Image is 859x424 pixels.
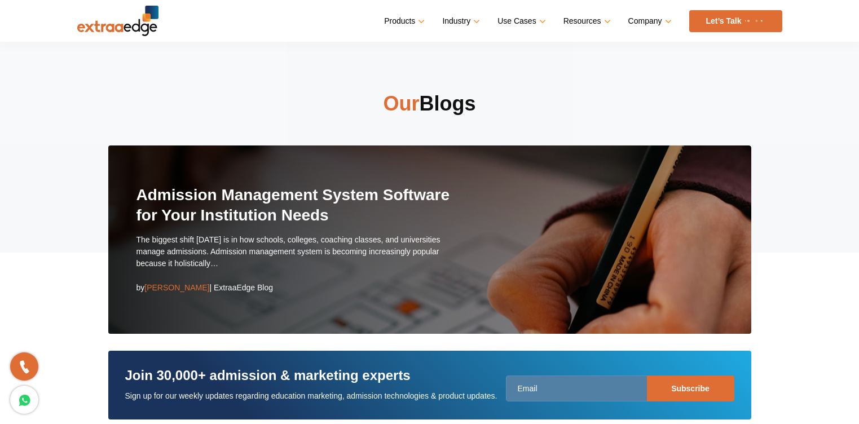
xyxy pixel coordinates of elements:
a: Products [384,13,422,29]
a: Let’s Talk [689,10,782,32]
p: Sign up for our weekly updates regarding education marketing, admission technologies & product up... [125,389,497,403]
input: Subscribe [647,376,734,401]
span: [PERSON_NAME] [144,283,209,292]
p: The biggest shift [DATE] is in how schools, colleges, coaching classes, and universities manage a... [136,234,465,270]
h3: Join 30,000+ admission & marketing experts [125,368,497,390]
a: Admission Management System Software for Your Institution Needs [136,186,450,224]
a: Industry [442,13,478,29]
div: by | ExtraaEdge Blog [136,281,274,294]
a: Use Cases [497,13,543,29]
input: Email [506,376,734,401]
a: Company [628,13,669,29]
a: Resources [563,13,609,29]
h2: Blogs [77,90,782,117]
strong: Our [383,92,419,115]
